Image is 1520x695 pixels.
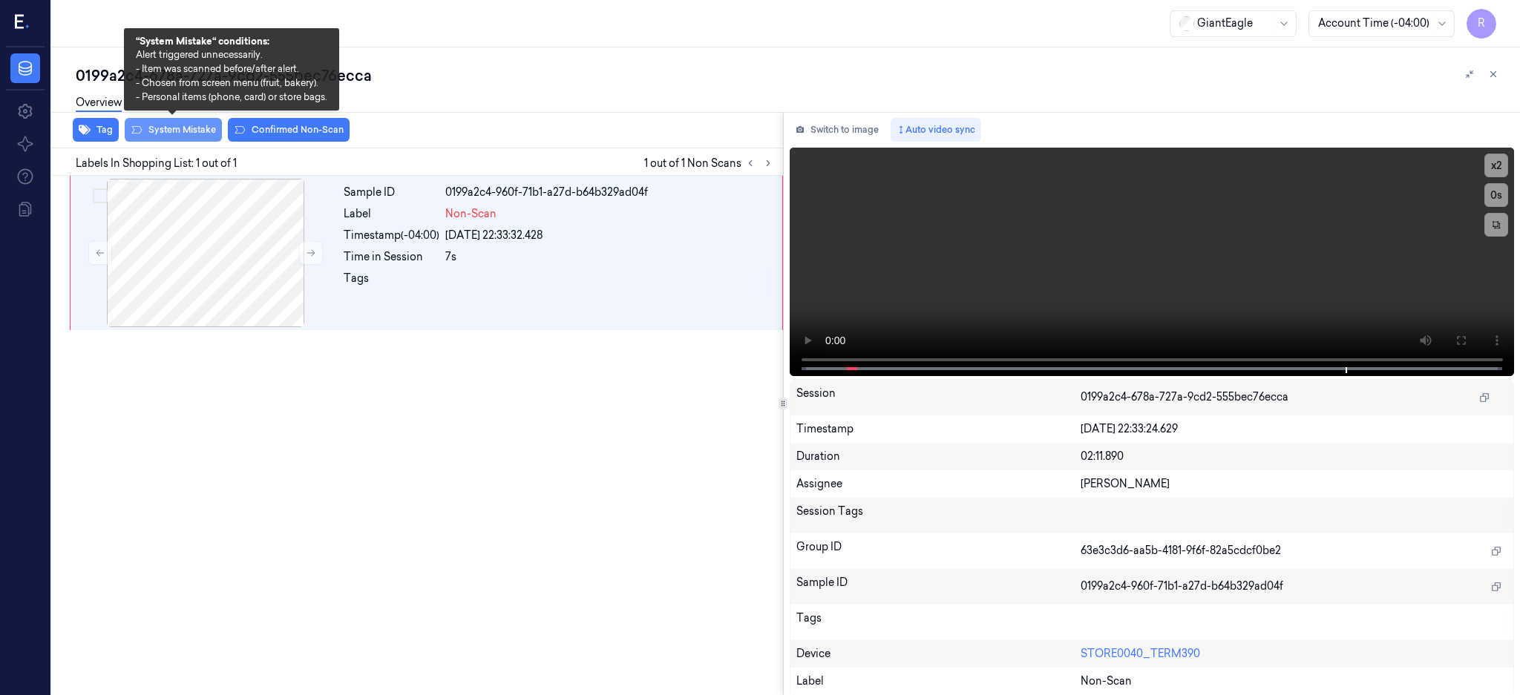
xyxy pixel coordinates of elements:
div: STORE0040_TERM390 [1081,646,1507,662]
div: Sample ID [796,575,1081,599]
button: Switch to image [790,118,885,142]
button: Auto video sync [891,118,981,142]
div: Tags [796,610,1081,634]
div: Tags [344,271,439,294]
button: x2 [1484,154,1508,177]
span: 0199a2c4-678a-727a-9cd2-555bec76ecca [1081,389,1288,405]
div: Timestamp [796,421,1081,437]
div: Label [344,206,439,222]
div: 0199a2c4-960f-71b1-a27d-b64b329ad04f [445,185,773,200]
span: Non-Scan [1081,673,1132,689]
div: Session [796,386,1081,409]
span: Non-Scan [445,206,497,222]
div: Timestamp (-04:00) [344,228,439,243]
span: 1 out of 1 Non Scans [644,154,777,172]
div: Group ID [796,539,1081,563]
div: 7s [445,249,773,265]
span: Labels In Shopping List: 1 out of 1 [76,156,237,171]
button: System Mistake [125,118,222,142]
div: Assignee [796,476,1081,492]
span: 0199a2c4-960f-71b1-a27d-b64b329ad04f [1081,579,1283,594]
a: Overview [76,95,122,112]
span: 63e3c3d6-aa5b-4181-9f6f-82a5cdcf0be2 [1081,543,1281,559]
div: [DATE] 22:33:32.428 [445,228,773,243]
button: Select row [93,188,108,203]
div: Duration [796,449,1081,464]
div: Label [796,673,1081,689]
div: [DATE] 22:33:24.629 [1081,421,1507,437]
div: 02:11.890 [1081,449,1507,464]
div: Session Tags [796,504,1081,527]
button: 0s [1484,183,1508,207]
div: Sample ID [344,185,439,200]
div: Device [796,646,1081,662]
div: [PERSON_NAME] [1081,476,1507,492]
div: 0199a2c4-678a-727a-9cd2-555bec76ecca [76,65,1508,86]
button: Tag [73,118,119,142]
button: R [1467,9,1496,39]
button: Confirmed Non-Scan [228,118,350,142]
div: Time in Session [344,249,439,265]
